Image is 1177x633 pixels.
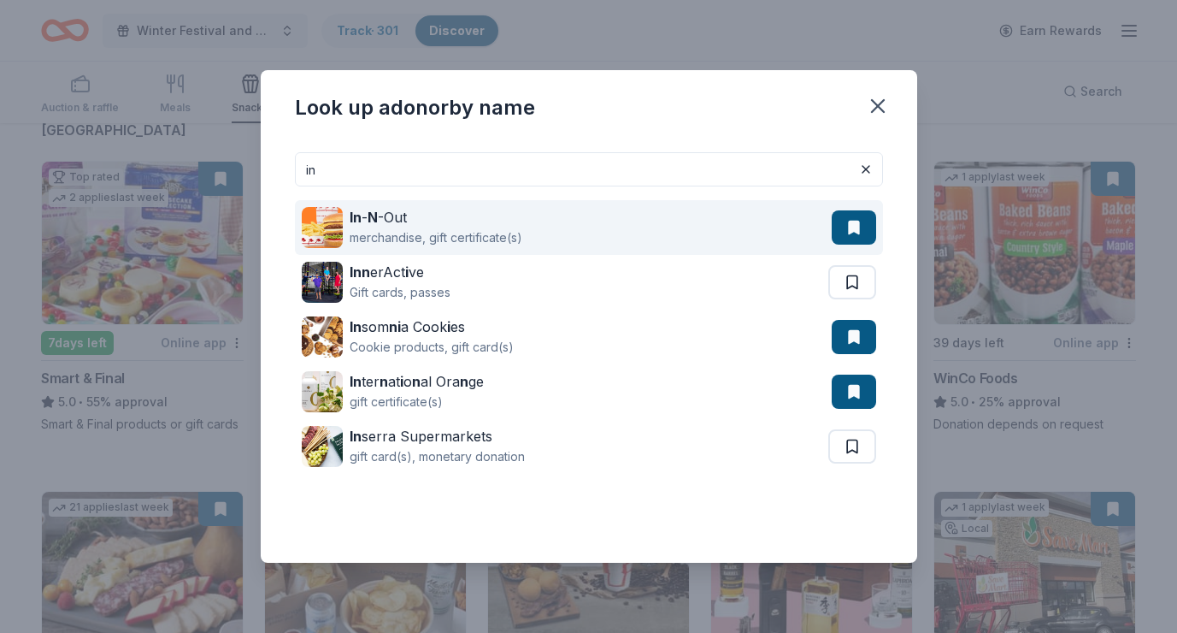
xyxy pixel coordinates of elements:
strong: In [350,428,362,445]
div: gift certificate(s) [350,392,484,412]
img: Image for Insomnia Cookies [302,316,343,358]
strong: n [460,373,468,390]
img: Image for In-N-Out [302,207,343,248]
img: Image for InnerActive [302,262,343,303]
img: Image for International Orange [302,371,343,412]
strong: i [405,263,409,281]
div: ter at o al Ora ge [350,371,484,392]
div: Cookie products, gift card(s) [350,337,514,358]
strong: i [447,318,450,335]
strong: In [350,318,362,335]
strong: In [350,209,362,226]
strong: n [380,373,388,390]
input: Search [295,152,883,186]
div: gift card(s), monetary donation [350,447,525,467]
strong: ni [389,318,401,335]
strong: i [400,373,403,390]
div: merchandise, gift certificate(s) [350,228,522,248]
div: Gift cards, passes [350,282,450,303]
strong: N [368,209,378,226]
strong: Inn [350,263,370,281]
strong: n [412,373,421,390]
div: - -Out [350,207,522,228]
div: som a Cook es [350,316,514,337]
div: serra Supermarkets [350,426,525,447]
img: Image for Inserra Supermarkets [302,426,343,467]
div: Look up a donor by name [295,94,535,121]
div: erAct ve [350,262,450,282]
strong: In [350,373,362,390]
